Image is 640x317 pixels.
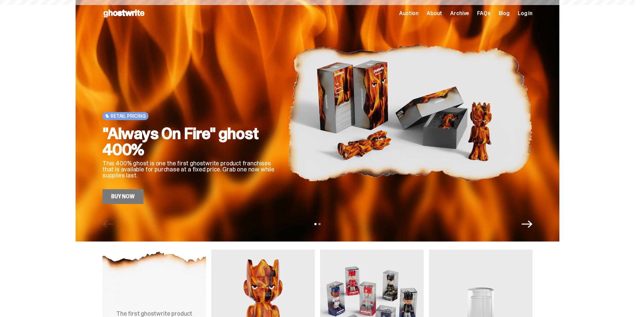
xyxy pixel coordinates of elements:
a: Log in [518,11,532,16]
button: View slide 1 [314,223,316,225]
a: Blog [499,11,510,16]
span: Retail Pricing [111,113,146,119]
a: FAQs [477,11,490,16]
img: "Always On Fire" ghost 400% [288,21,532,204]
a: Auction [399,11,419,16]
p: This 400% ghost is one the first ghostwrite product franchises that is available for purchase at ... [102,160,277,178]
a: Buy Now [102,189,143,204]
a: Archive [450,11,469,16]
h2: "Always On Fire" ghost 400% [102,125,277,158]
a: About [427,11,442,16]
button: Next [522,219,532,229]
button: View slide 2 [318,223,321,225]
